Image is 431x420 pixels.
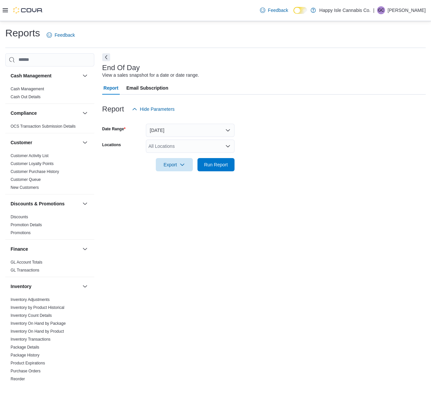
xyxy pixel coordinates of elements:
[81,72,89,80] button: Cash Management
[146,124,235,137] button: [DATE]
[11,200,80,207] button: Discounts & Promotions
[11,72,52,79] h3: Cash Management
[102,142,121,147] label: Locations
[102,72,199,79] div: View a sales snapshot for a date or date range.
[11,169,59,174] a: Customer Purchase History
[11,369,41,373] a: Purchase Orders
[11,139,32,146] h3: Customer
[257,4,291,17] a: Feedback
[11,246,28,252] h3: Finance
[11,268,39,273] a: GL Transactions
[378,6,384,14] span: GC
[5,122,94,133] div: Compliance
[129,103,177,116] button: Hide Parameters
[160,158,189,171] span: Export
[140,106,175,112] span: Hide Parameters
[11,185,39,190] a: New Customers
[319,6,370,14] p: Happy Isle Cannabis Co.
[268,7,288,14] span: Feedback
[81,245,89,253] button: Finance
[104,81,118,95] span: Report
[11,329,64,334] a: Inventory On Hand by Product
[11,305,65,310] a: Inventory by Product Historical
[11,246,80,252] button: Finance
[11,87,44,91] a: Cash Management
[11,361,45,365] a: Product Expirations
[11,95,41,99] a: Cash Out Details
[5,152,94,194] div: Customer
[11,377,25,381] a: Reorder
[11,223,42,227] a: Promotion Details
[156,158,193,171] button: Export
[11,110,80,116] button: Compliance
[11,337,51,342] a: Inventory Transactions
[204,161,228,168] span: Run Report
[81,282,89,290] button: Inventory
[11,297,50,302] a: Inventory Adjustments
[11,177,41,182] a: Customer Queue
[293,7,307,14] input: Dark Mode
[5,26,40,40] h1: Reports
[11,215,28,219] a: Discounts
[11,260,42,265] a: GL Account Totals
[11,200,65,207] h3: Discounts & Promotions
[11,353,39,357] a: Package History
[377,6,385,14] div: Glenn Cormier
[11,139,80,146] button: Customer
[11,161,54,166] a: Customer Loyalty Points
[11,283,31,290] h3: Inventory
[81,200,89,208] button: Discounts & Promotions
[5,258,94,277] div: Finance
[81,139,89,147] button: Customer
[102,53,110,61] button: Next
[373,6,374,14] p: |
[11,72,80,79] button: Cash Management
[197,158,235,171] button: Run Report
[225,144,231,149] button: Open list of options
[11,231,31,235] a: Promotions
[11,321,66,326] a: Inventory On Hand by Package
[13,7,43,14] img: Cova
[55,32,75,38] span: Feedback
[5,213,94,239] div: Discounts & Promotions
[11,110,37,116] h3: Compliance
[11,124,76,129] a: OCS Transaction Submission Details
[102,105,124,113] h3: Report
[388,6,426,14] p: [PERSON_NAME]
[126,81,168,95] span: Email Subscription
[11,283,80,290] button: Inventory
[81,109,89,117] button: Compliance
[11,313,52,318] a: Inventory Count Details
[44,28,77,42] a: Feedback
[5,296,94,394] div: Inventory
[11,153,49,158] a: Customer Activity List
[102,126,126,132] label: Date Range
[11,345,39,350] a: Package Details
[102,64,140,72] h3: End Of Day
[5,85,94,104] div: Cash Management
